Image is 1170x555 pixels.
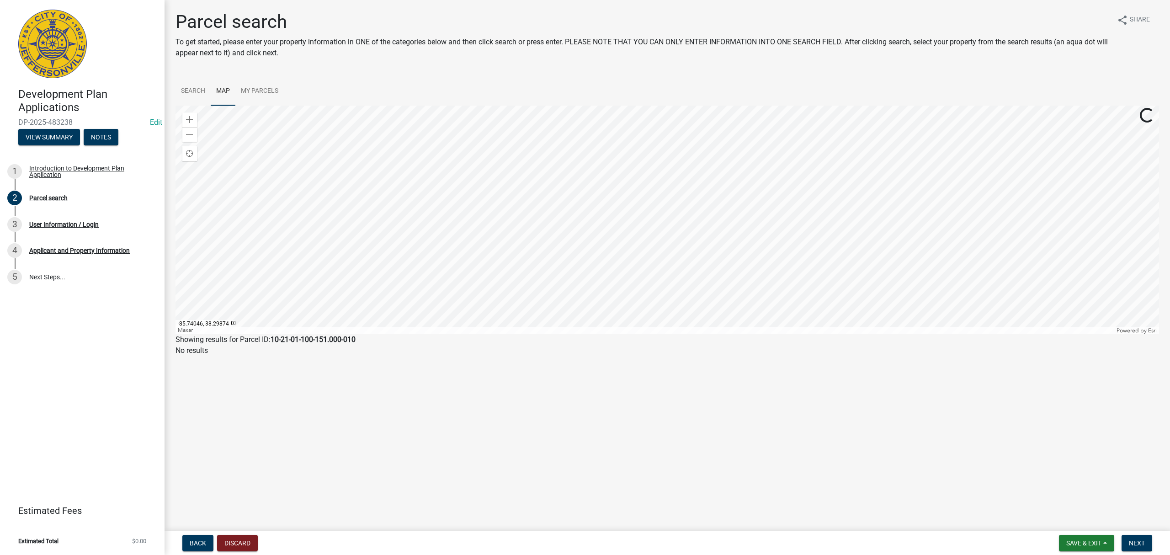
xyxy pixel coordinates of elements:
[132,538,146,544] span: $0.00
[84,129,118,145] button: Notes
[182,146,197,161] div: Find my location
[84,134,118,141] wm-modal-confirm: Notes
[150,118,162,127] wm-modal-confirm: Edit Application Number
[175,327,1114,334] div: Maxar
[7,502,150,520] a: Estimated Fees
[175,37,1110,59] p: To get started, please enter your property information in ONE of the categories below and then cl...
[235,77,284,106] a: My Parcels
[211,77,235,106] a: Map
[29,221,99,228] div: User Information / Login
[175,345,1159,356] p: No results
[18,10,87,78] img: City of Jeffersonville, Indiana
[1129,539,1145,547] span: Next
[1130,15,1150,26] span: Share
[1122,535,1152,551] button: Next
[1114,327,1159,334] div: Powered by
[190,539,206,547] span: Back
[7,164,22,179] div: 1
[150,118,162,127] a: Edit
[29,195,68,201] div: Parcel search
[18,134,80,141] wm-modal-confirm: Summary
[182,127,197,142] div: Zoom out
[7,270,22,284] div: 5
[175,11,1110,33] h1: Parcel search
[18,88,157,114] h4: Development Plan Applications
[175,77,211,106] a: Search
[7,243,22,258] div: 4
[1059,535,1114,551] button: Save & Exit
[7,217,22,232] div: 3
[1148,327,1157,334] a: Esri
[1066,539,1101,547] span: Save & Exit
[182,535,213,551] button: Back
[271,335,356,344] strong: 10-21-01-100-151.000-010
[1110,11,1157,29] button: shareShare
[18,538,58,544] span: Estimated Total
[18,129,80,145] button: View Summary
[7,191,22,205] div: 2
[29,165,150,178] div: Introduction to Development Plan Application
[29,247,130,254] div: Applicant and Property Information
[18,118,146,127] span: DP-2025-483238
[1117,15,1128,26] i: share
[217,535,258,551] button: Discard
[175,334,1159,345] div: Showing results for Parcel ID:
[182,112,197,127] div: Zoom in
